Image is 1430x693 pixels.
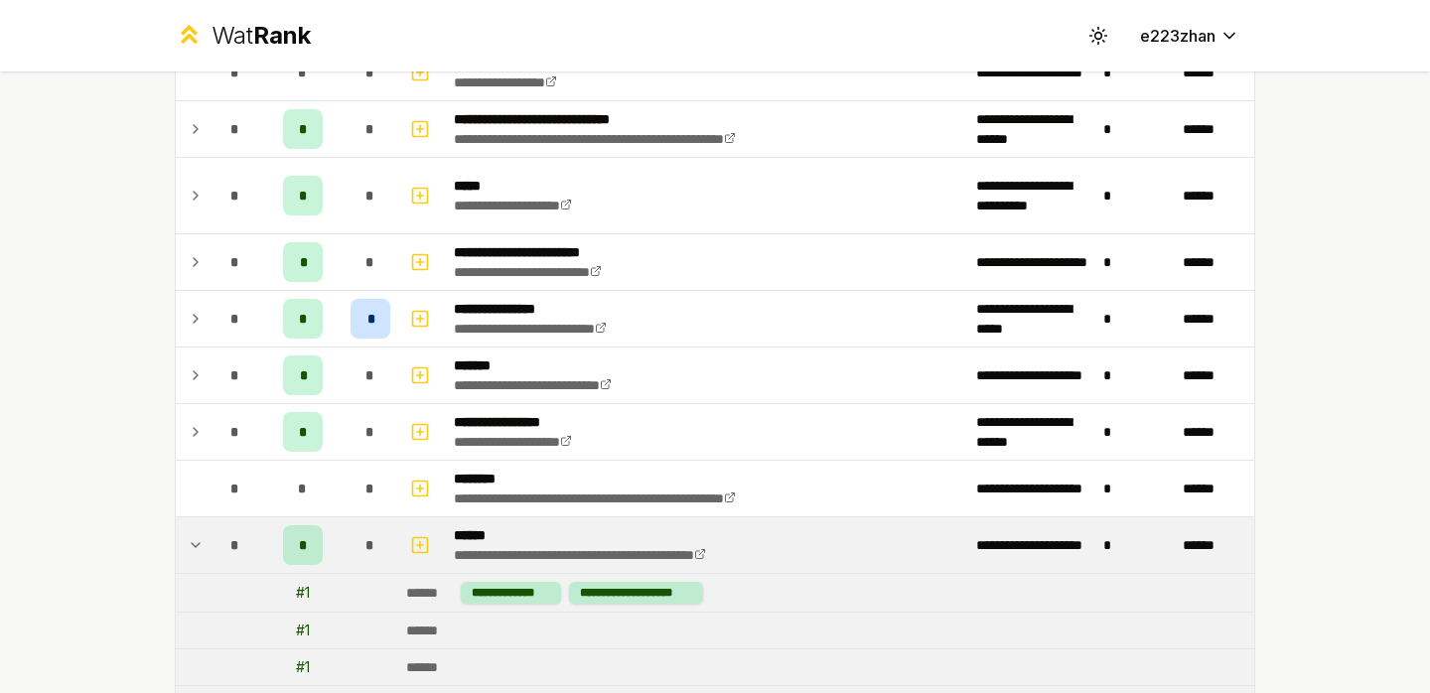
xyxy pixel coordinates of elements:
div: Wat [212,20,311,52]
div: # 1 [296,583,310,603]
a: WatRank [175,20,311,52]
span: e223zhan [1140,24,1215,48]
button: e223zhan [1124,18,1255,54]
div: # 1 [296,657,310,677]
div: # 1 [296,621,310,640]
span: Rank [253,21,311,50]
